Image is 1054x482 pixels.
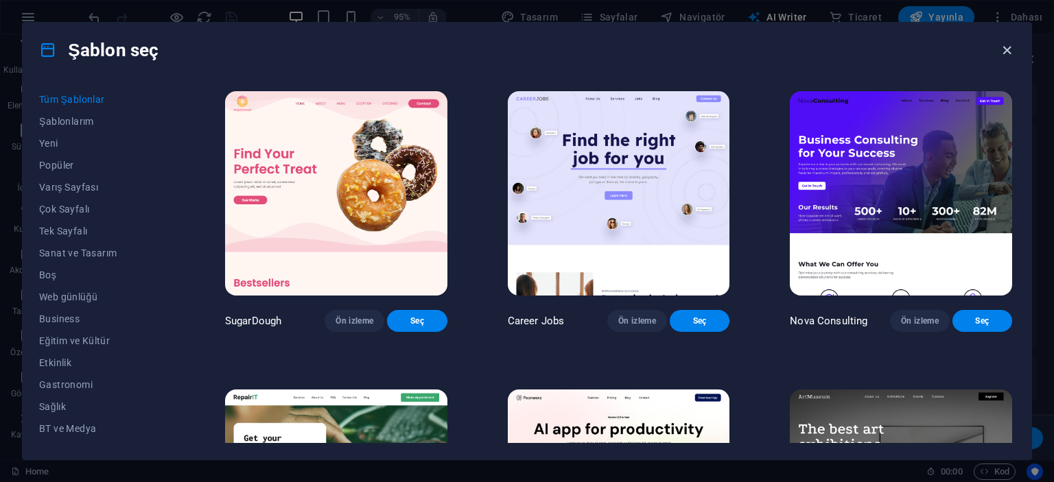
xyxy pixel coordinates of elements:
[618,315,656,326] span: Ön izleme
[790,314,867,328] p: Nova Consulting
[336,315,373,326] span: Ön izleme
[681,315,718,326] span: Seç
[39,401,165,412] span: Sağlık
[225,314,281,328] p: SugarDough
[39,313,165,324] span: Business
[39,110,165,132] button: Şablonlarım
[39,335,165,346] span: Eğitim ve Kültür
[387,310,447,332] button: Seç
[670,310,729,332] button: Seç
[790,91,1012,296] img: Nova Consulting
[39,138,165,149] span: Yeni
[325,310,384,332] button: Ön izleme
[398,315,436,326] span: Seç
[225,91,447,296] img: SugarDough
[508,91,730,296] img: Career Jobs
[39,374,165,396] button: Gastronomi
[39,423,165,434] span: BT ve Medya
[39,291,165,302] span: Web günlüğü
[952,310,1012,332] button: Seç
[39,357,165,368] span: Etkinlik
[39,154,165,176] button: Popüler
[39,396,165,418] button: Sağlık
[39,204,165,215] span: Çok Sayfalı
[39,182,165,193] span: Varış Sayfası
[508,314,565,328] p: Career Jobs
[39,242,165,264] button: Sanat ve Tasarım
[39,269,165,280] span: Boş
[5,5,97,17] a: Skip to main content
[901,315,939,326] span: Ön izleme
[39,160,165,171] span: Popüler
[39,198,165,220] button: Çok Sayfalı
[607,310,667,332] button: Ön izleme
[39,286,165,308] button: Web günlüğü
[39,39,159,61] h4: Şablon seç
[963,315,1001,326] span: Seç
[39,132,165,154] button: Yeni
[39,308,165,330] button: Business
[39,418,165,439] button: BT ve Medya
[39,116,165,127] span: Şablonlarım
[39,264,165,286] button: Boş
[39,176,165,198] button: Varış Sayfası
[39,248,165,258] span: Sanat ve Tasarım
[39,226,165,237] span: Tek Sayfalı
[39,220,165,242] button: Tek Sayfalı
[39,439,165,461] button: Hukuk ve Finans
[39,94,165,105] span: Tüm Şablonlar
[39,379,165,390] span: Gastronomi
[39,352,165,374] button: Etkinlik
[39,88,165,110] button: Tüm Şablonlar
[890,310,950,332] button: Ön izleme
[39,330,165,352] button: Eğitim ve Kültür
